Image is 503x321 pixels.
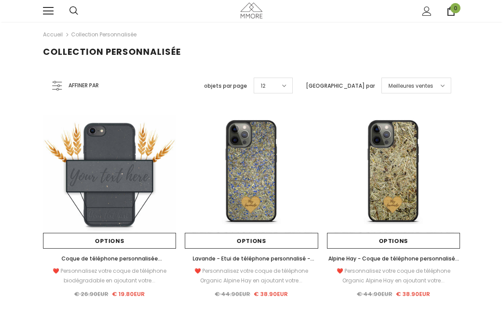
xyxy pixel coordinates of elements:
a: Lavande - Etui de téléphone personnalisé - Cadeau personnalisé [185,254,318,264]
span: € 44.90EUR [357,290,392,298]
a: Collection personnalisée [71,31,137,38]
a: Coque de téléphone personnalisée biodégradable - Noire [43,254,176,264]
a: Accueil [43,29,63,40]
a: Options [185,233,318,249]
span: € 38.90EUR [396,290,430,298]
a: Options [327,233,460,249]
a: 0 [446,7,456,16]
div: ❤️ Personnalisez votre coque de téléphone Organic Alpine Hay en ajoutant votre... [327,266,460,285]
label: objets par page [204,82,247,90]
span: Affiner par [68,81,99,90]
span: Lavande - Etui de téléphone personnalisé - Cadeau personnalisé [193,255,314,272]
img: Cas MMORE [241,3,262,18]
span: Meilleures ventes [388,82,433,90]
div: ❤️ Personnalisez votre coque de téléphone Organic Alpine Hay en ajoutant votre... [185,266,318,285]
div: ❤️ Personnalisez votre coque de téléphone biodégradable en ajoutant votre... [43,266,176,285]
span: € 44.90EUR [215,290,250,298]
span: 0 [450,3,460,13]
a: Options [43,233,176,249]
span: Collection personnalisée [43,46,181,58]
span: Coque de téléphone personnalisée biodégradable - Noire [61,255,162,272]
span: 12 [261,82,266,90]
a: Alpine Hay - Coque de téléphone personnalisée - Cadeau personnalisé [327,254,460,264]
span: € 38.90EUR [254,290,288,298]
span: Alpine Hay - Coque de téléphone personnalisée - Cadeau personnalisé [328,255,459,272]
label: [GEOGRAPHIC_DATA] par [306,82,375,90]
